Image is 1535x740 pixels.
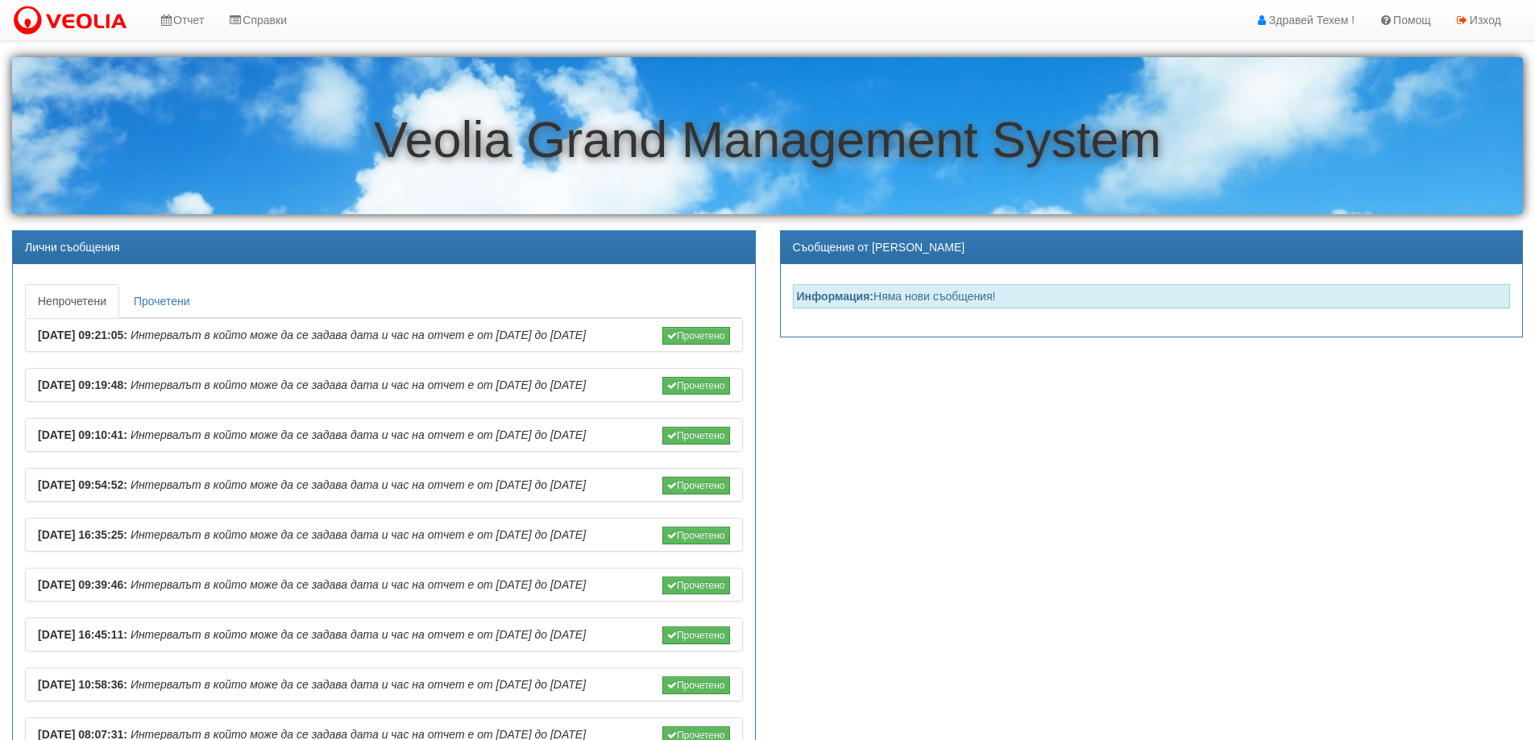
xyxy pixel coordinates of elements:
[797,290,874,303] strong: Информация:
[131,678,586,691] i: Интервалът в който може да се задава дата и час на отчет е от [DATE] до [DATE]
[793,284,1511,308] div: Няма нови съобщения!
[38,628,127,641] b: [DATE] 16:45:11:
[12,4,135,38] img: VeoliaLogo.png
[662,427,730,444] button: Прочетено
[121,284,203,318] a: Прочетени
[38,428,127,441] b: [DATE] 09:10:41:
[131,378,586,391] i: Интервалът в който може да се задава дата и час на отчет е от [DATE] до [DATE]
[38,578,127,591] b: [DATE] 09:39:46:
[131,478,586,491] i: Интервалът в който може да се задава дата и час на отчет е от [DATE] до [DATE]
[38,329,127,341] b: [DATE] 09:21:05:
[662,327,730,345] button: Прочетено
[38,478,127,491] b: [DATE] 09:54:52:
[662,626,730,644] button: Прочетено
[13,231,755,264] div: Лични съобщения
[781,231,1523,264] div: Съобщения от [PERSON_NAME]
[131,578,586,591] i: Интервалът в който може да се задава дата и час на отчет е от [DATE] до [DATE]
[662,676,730,694] button: Прочетено
[25,284,119,318] a: Непрочетени
[12,112,1523,167] h1: Veolia Grand Management System
[131,628,586,641] i: Интервалът в който може да се задава дата и час на отчет е от [DATE] до [DATE]
[662,527,730,544] button: Прочетено
[662,577,730,594] button: Прочетено
[38,378,127,391] b: [DATE] 09:19:48:
[662,377,730,395] button: Прочетено
[131,428,586,441] i: Интервалът в който може да се задава дата и час на отчет е от [DATE] до [DATE]
[662,477,730,494] button: Прочетено
[38,528,127,541] b: [DATE] 16:35:25:
[131,329,586,341] i: Интервалът в който може да се задава дата и час на отчет е от [DATE] до [DATE]
[131,528,586,541] i: Интервалът в който може да се задава дата и час на отчет е от [DATE] до [DATE]
[38,678,127,691] b: [DATE] 10:58:36:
